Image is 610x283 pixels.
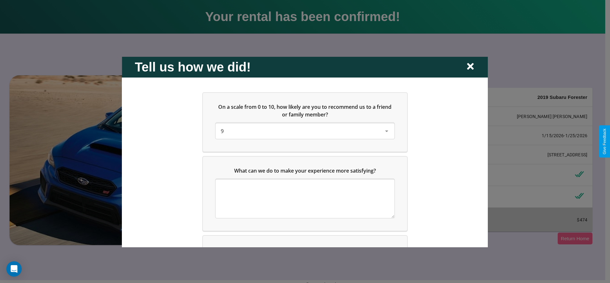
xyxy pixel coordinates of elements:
[602,129,607,154] div: Give Feedback
[6,261,22,277] div: Open Intercom Messenger
[221,127,224,134] span: 9
[219,103,393,118] span: On a scale from 0 to 10, how likely are you to recommend us to a friend or family member?
[222,246,384,253] span: Which of the following features do you value the most in a vehicle?
[135,60,251,74] h2: Tell us how we did!
[216,123,394,138] div: On a scale from 0 to 10, how likely are you to recommend us to a friend or family member?
[216,103,394,118] h5: On a scale from 0 to 10, how likely are you to recommend us to a friend or family member?
[203,93,407,151] div: On a scale from 0 to 10, how likely are you to recommend us to a friend or family member?
[234,167,376,174] span: What can we do to make your experience more satisfying?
